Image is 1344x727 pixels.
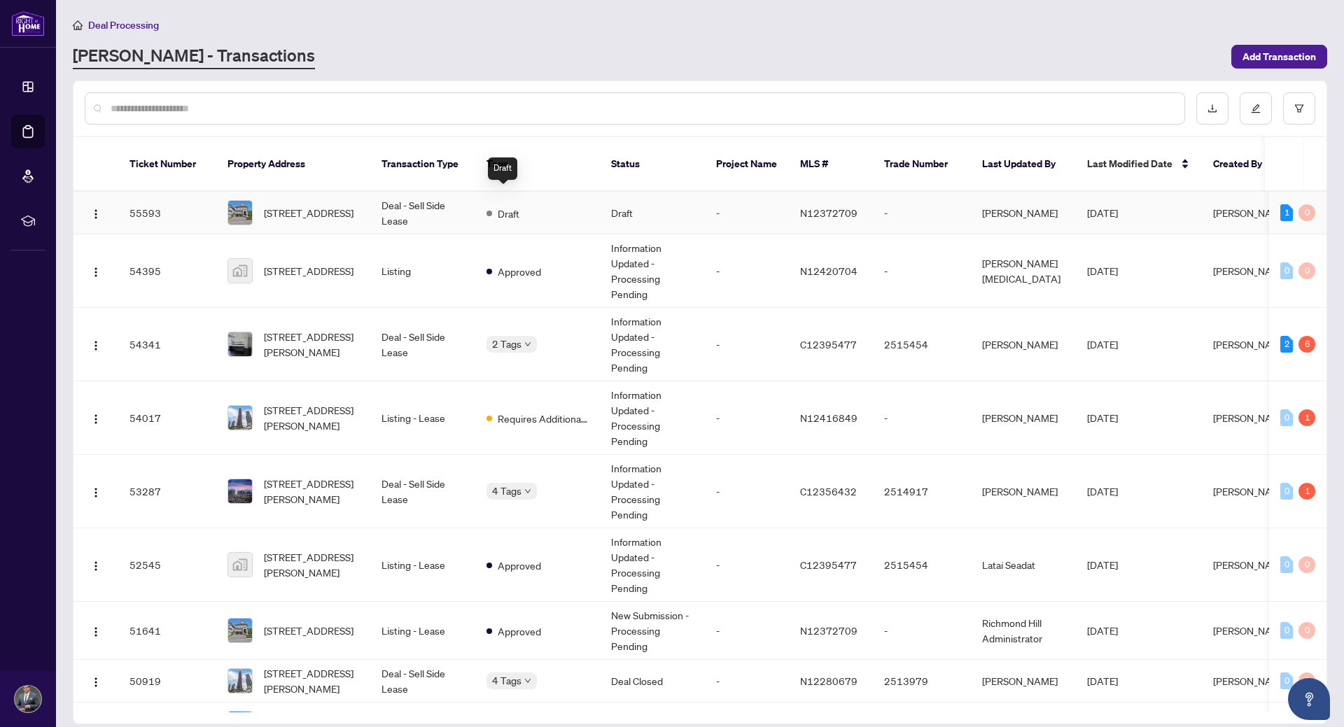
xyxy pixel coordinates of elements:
img: thumbnail-img [228,332,252,356]
img: Logo [90,626,101,637]
div: 0 [1298,556,1315,573]
span: [DATE] [1087,558,1118,571]
th: Ticket Number [118,137,216,192]
span: [STREET_ADDRESS][PERSON_NAME] [264,476,359,507]
span: download [1207,104,1217,113]
span: Approved [498,264,541,279]
img: thumbnail-img [228,201,252,225]
td: - [873,381,971,455]
img: Logo [90,267,101,278]
a: [PERSON_NAME] - Transactions [73,44,315,69]
th: Property Address [216,137,370,192]
td: Latai Seadat [971,528,1076,602]
button: download [1196,92,1228,125]
td: Listing - Lease [370,381,475,455]
td: 51641 [118,602,216,660]
span: [DATE] [1087,411,1118,424]
span: [STREET_ADDRESS][PERSON_NAME] [264,665,359,696]
span: [DATE] [1087,206,1118,219]
td: Richmond Hill Administrator [971,602,1076,660]
span: down [524,488,531,495]
span: Add Transaction [1242,45,1316,68]
span: Deal Processing [88,19,159,31]
span: 2 Tags [492,336,521,352]
td: Listing - Lease [370,602,475,660]
td: [PERSON_NAME] [971,192,1076,234]
th: Last Modified Date [1076,137,1202,192]
th: Transaction Type [370,137,475,192]
span: C12395477 [800,338,857,351]
td: 54395 [118,234,216,308]
span: Draft [498,206,519,221]
span: C12395477 [800,558,857,571]
button: Logo [85,260,107,282]
div: 0 [1280,556,1293,573]
td: Deal Closed [600,660,705,703]
img: thumbnail-img [228,619,252,642]
th: Project Name [705,137,789,192]
span: [PERSON_NAME] [1213,485,1289,497]
button: Open asap [1288,678,1330,720]
td: - [873,602,971,660]
th: Tags [475,137,600,192]
span: 4 Tags [492,483,521,499]
div: 0 [1280,672,1293,689]
td: [PERSON_NAME] [971,455,1076,528]
span: Requires Additional Docs [498,411,589,426]
img: thumbnail-img [228,553,252,577]
td: - [873,192,971,234]
span: C12356432 [800,485,857,497]
div: 0 [1298,204,1315,221]
td: Listing [370,234,475,308]
div: 0 [1280,262,1293,279]
div: 1 [1298,483,1315,500]
button: Logo [85,333,107,355]
span: [DATE] [1087,264,1118,277]
span: [STREET_ADDRESS] [264,263,353,278]
button: Logo [85,670,107,692]
span: N12372709 [800,624,857,637]
img: Profile Icon [15,686,41,712]
button: Logo [85,480,107,502]
td: - [705,660,789,703]
button: Logo [85,202,107,224]
button: Logo [85,553,107,576]
td: Deal - Sell Side Lease [370,192,475,234]
span: [DATE] [1087,675,1118,687]
span: down [524,341,531,348]
td: Listing - Lease [370,528,475,602]
td: [PERSON_NAME] [971,381,1076,455]
img: thumbnail-img [228,259,252,283]
img: Logo [90,340,101,351]
td: 2515454 [873,528,971,602]
button: edit [1240,92,1272,125]
td: 2514917 [873,455,971,528]
span: [DATE] [1087,485,1118,497]
span: N12420704 [800,264,857,277]
td: 2515454 [873,308,971,381]
img: Logo [90,677,101,688]
span: [PERSON_NAME] [1213,558,1289,571]
td: Draft [600,192,705,234]
td: 2513979 [873,660,971,703]
span: Approved [498,623,541,639]
td: - [705,455,789,528]
span: 4 Tags [492,672,521,689]
span: [PERSON_NAME] [1213,675,1289,687]
td: 54017 [118,381,216,455]
td: [PERSON_NAME] [971,308,1076,381]
td: Deal - Sell Side Lease [370,308,475,381]
span: [DATE] [1087,338,1118,351]
td: Information Updated - Processing Pending [600,528,705,602]
div: Draft [488,157,517,180]
span: [STREET_ADDRESS] [264,623,353,638]
th: Status [600,137,705,192]
button: Add Transaction [1231,45,1327,69]
div: 0 [1298,622,1315,639]
span: [STREET_ADDRESS][PERSON_NAME] [264,549,359,580]
td: - [705,192,789,234]
span: Approved [498,558,541,573]
td: Information Updated - Processing Pending [600,455,705,528]
div: 2 [1280,336,1293,353]
td: 53287 [118,455,216,528]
